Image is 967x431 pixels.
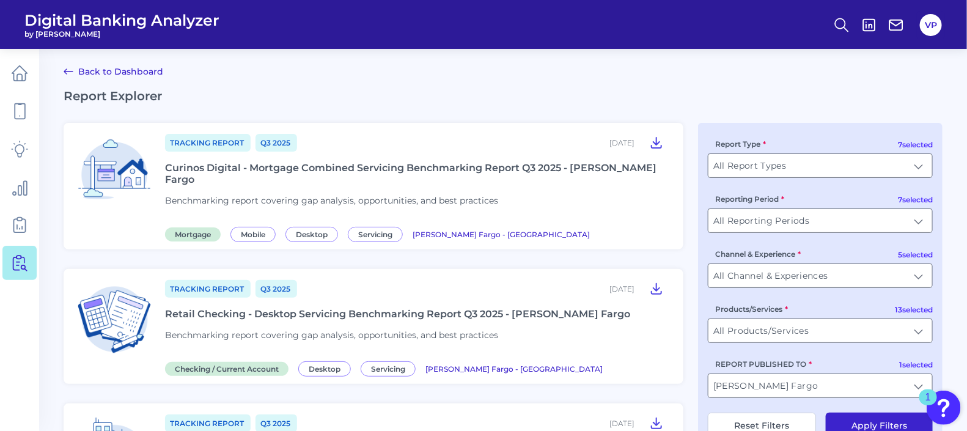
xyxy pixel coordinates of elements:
a: Desktop [285,228,343,240]
div: [DATE] [609,284,634,293]
img: Mortgage [73,133,155,215]
a: Mortgage [165,228,226,240]
div: [DATE] [609,419,634,428]
div: 1 [925,397,931,413]
a: Servicing [348,228,408,240]
label: Report Type [715,139,766,149]
a: [PERSON_NAME] Fargo - [GEOGRAPHIC_DATA] [413,228,590,240]
span: [PERSON_NAME] Fargo - [GEOGRAPHIC_DATA] [413,230,590,239]
label: Products/Services [715,304,788,314]
a: Checking / Current Account [165,363,293,374]
button: Curinos Digital - Mortgage Combined Servicing Benchmarking Report Q3 2025 - Wells Fargo [644,133,669,152]
a: Mobile [230,228,281,240]
span: by [PERSON_NAME] [24,29,219,39]
a: Desktop [298,363,356,374]
a: Servicing [361,363,421,374]
button: VP [920,14,942,36]
label: Channel & Experience [715,249,801,259]
span: Checking / Current Account [165,362,289,376]
a: Q3 2025 [256,134,297,152]
span: Mortgage [165,227,221,241]
span: [PERSON_NAME] Fargo - [GEOGRAPHIC_DATA] [425,364,603,374]
button: Retail Checking - Desktop Servicing Benchmarking Report Q3 2025 - Wells Fargo [644,279,669,298]
button: Open Resource Center, 1 new notification [927,391,961,425]
div: Curinos Digital - Mortgage Combined Servicing Benchmarking Report Q3 2025 - [PERSON_NAME] Fargo [165,162,669,185]
a: Q3 2025 [256,280,297,298]
a: Tracking Report [165,280,251,298]
span: Servicing [361,361,416,377]
h2: Report Explorer [64,89,943,103]
label: REPORT PUBLISHED TO [715,359,812,369]
a: [PERSON_NAME] Fargo - [GEOGRAPHIC_DATA] [425,363,603,374]
span: Benchmarking report covering gap analysis, opportunities, and best practices [165,195,498,206]
a: Back to Dashboard [64,64,163,79]
span: Desktop [298,361,351,377]
label: Reporting Period [715,194,784,204]
span: Servicing [348,227,403,242]
span: Mobile [230,227,276,242]
span: Digital Banking Analyzer [24,11,219,29]
img: Checking / Current Account [73,279,155,361]
span: Benchmarking report covering gap analysis, opportunities, and best practices [165,330,498,341]
div: Retail Checking - Desktop Servicing Benchmarking Report Q3 2025 - [PERSON_NAME] Fargo [165,308,630,320]
span: Desktop [285,227,338,242]
a: Tracking Report [165,134,251,152]
div: [DATE] [609,138,634,147]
